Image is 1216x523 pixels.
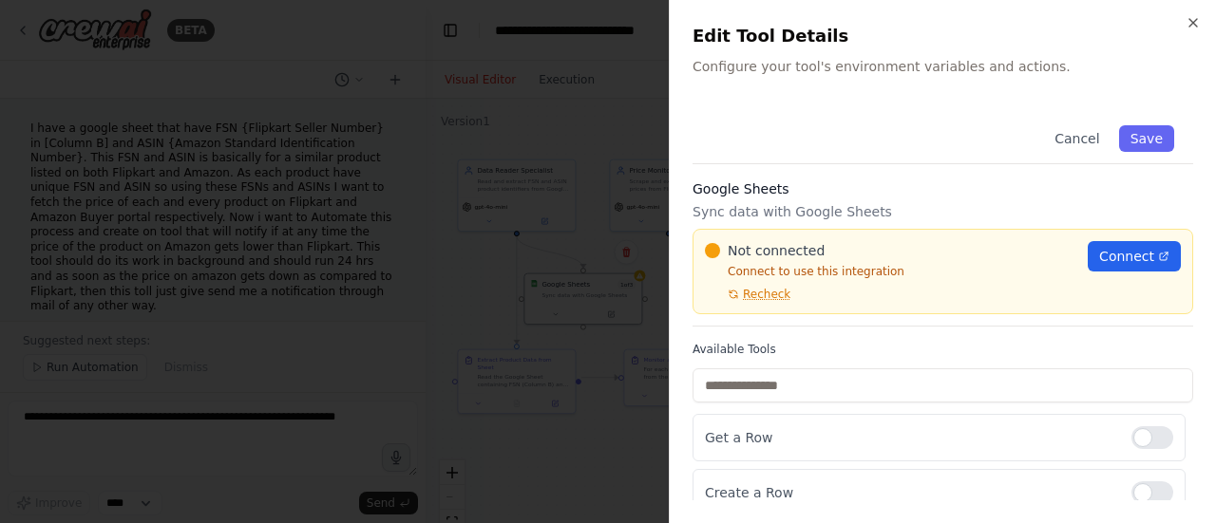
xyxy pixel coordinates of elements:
[705,483,1116,502] p: Create a Row
[1043,125,1111,152] button: Cancel
[743,287,790,302] span: Recheck
[1088,241,1181,271] a: Connect
[1099,247,1154,266] span: Connect
[693,57,1193,76] p: Configure your tool's environment variables and actions.
[705,287,790,302] button: Recheck
[705,264,1076,279] p: Connect to use this integration
[693,202,1193,221] p: Sync data with Google Sheets
[705,428,1116,447] p: Get a Row
[693,179,1193,198] h3: Google Sheets
[693,342,1193,357] label: Available Tools
[728,241,825,260] span: Not connected
[1119,125,1174,152] button: Save
[693,23,1193,49] h2: Edit Tool Details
